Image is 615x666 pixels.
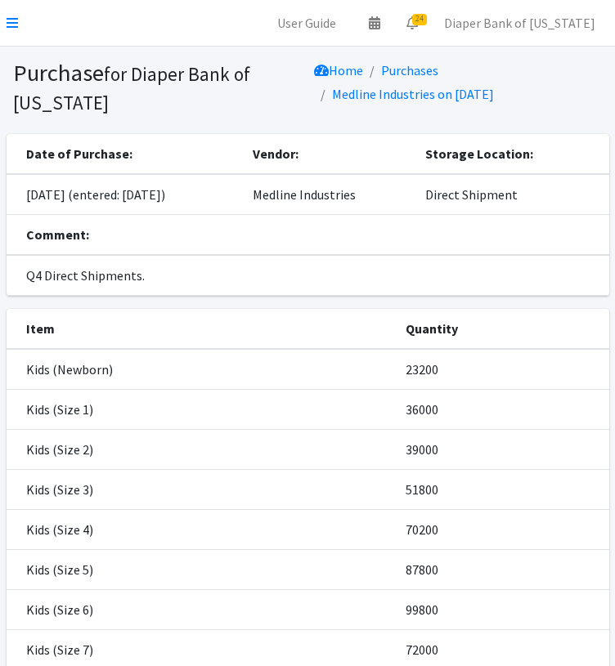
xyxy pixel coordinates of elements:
[393,7,431,39] a: 24
[332,86,494,102] a: Medline Industries on [DATE]
[7,590,397,630] td: Kids (Size 6)
[396,510,608,550] td: 70200
[396,470,608,510] td: 51800
[7,134,244,174] th: Date of Purchase:
[243,134,415,174] th: Vendor:
[7,390,397,430] td: Kids (Size 1)
[396,430,608,470] td: 39000
[243,174,415,215] td: Medline Industries
[7,174,244,215] td: [DATE] (entered: [DATE])
[314,62,363,78] a: Home
[412,14,427,25] span: 24
[7,349,397,390] td: Kids (Newborn)
[7,550,397,590] td: Kids (Size 5)
[7,470,397,510] td: Kids (Size 3)
[396,550,608,590] td: 87800
[7,430,397,470] td: Kids (Size 2)
[7,215,609,255] th: Comment:
[381,62,438,78] a: Purchases
[13,62,250,114] small: for Diaper Bank of [US_STATE]
[13,59,302,115] h1: Purchase
[396,349,608,390] td: 23200
[264,7,349,39] a: User Guide
[7,309,397,349] th: Item
[415,134,608,174] th: Storage Location:
[396,309,608,349] th: Quantity
[431,7,608,39] a: Diaper Bank of [US_STATE]
[396,590,608,630] td: 99800
[7,510,397,550] td: Kids (Size 4)
[415,174,608,215] td: Direct Shipment
[396,390,608,430] td: 36000
[7,255,609,296] td: Q4 Direct Shipments.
